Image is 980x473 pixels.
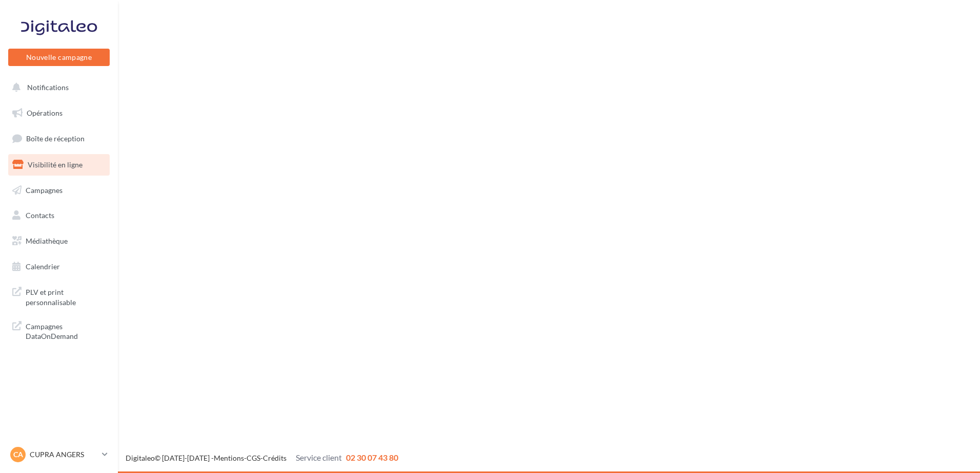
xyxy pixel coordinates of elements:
a: Boîte de réception [6,127,112,149]
a: CGS [247,454,260,462]
span: CA [13,449,23,460]
span: Campagnes [26,185,63,194]
a: Opérations [6,102,112,124]
span: Campagnes DataOnDemand [26,319,106,341]
button: Notifications [6,77,108,98]
p: CUPRA ANGERS [30,449,98,460]
span: Visibilité en ligne [28,160,83,169]
a: Campagnes DataOnDemand [6,315,112,346]
a: Contacts [6,205,112,226]
span: Calendrier [26,262,60,271]
a: Digitaleo [126,454,155,462]
button: Nouvelle campagne [8,49,110,66]
a: Mentions [214,454,244,462]
span: © [DATE]-[DATE] - - - [126,454,398,462]
a: PLV et print personnalisable [6,281,112,311]
span: Boîte de réception [26,134,85,143]
span: 02 30 07 43 80 [346,453,398,462]
span: PLV et print personnalisable [26,285,106,307]
span: Opérations [27,109,63,117]
span: Service client [296,453,342,462]
a: Visibilité en ligne [6,154,112,176]
span: Contacts [26,211,54,220]
span: Médiathèque [26,236,68,245]
a: Médiathèque [6,230,112,252]
a: CA CUPRA ANGERS [8,445,110,464]
span: Notifications [27,83,69,92]
a: Crédits [263,454,287,462]
a: Calendrier [6,256,112,277]
a: Campagnes [6,180,112,201]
